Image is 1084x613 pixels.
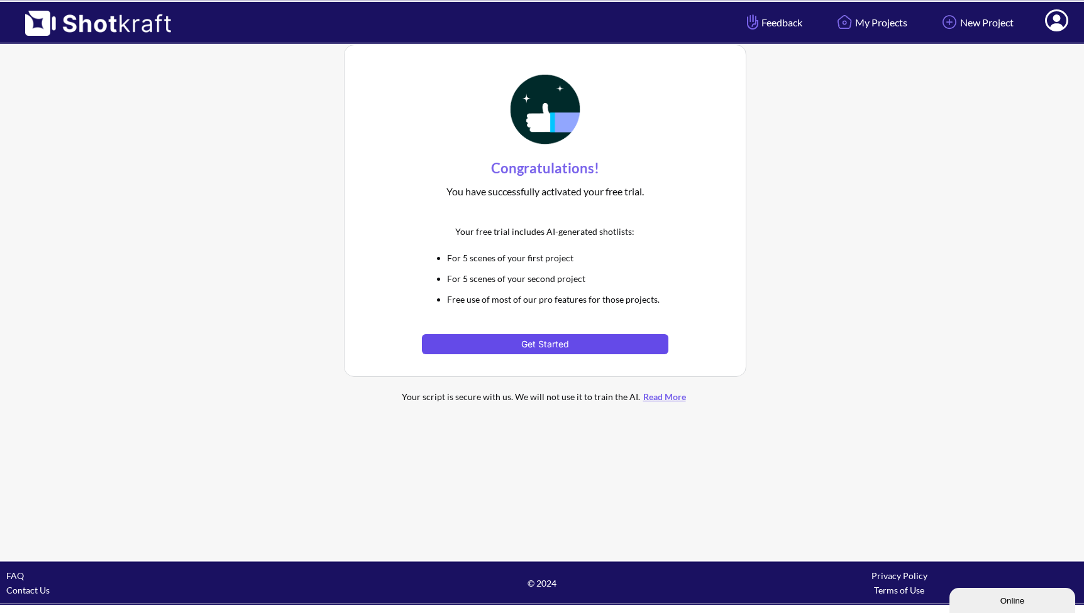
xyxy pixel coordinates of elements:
a: My Projects [824,6,917,39]
div: Congratulations! [422,156,668,181]
iframe: chat widget [949,585,1078,613]
img: Home Icon [834,11,855,33]
img: Add Icon [939,11,960,33]
div: Your free trial includes AI-generated shotlists: [422,221,668,242]
span: © 2024 [363,576,721,590]
span: Feedback [744,15,802,30]
li: Free use of most of our pro features for those projects. [447,292,668,306]
img: Thumbs Up Icon [506,70,584,148]
li: For 5 scenes of your first project [447,251,668,265]
button: Get Started [422,334,668,354]
div: You have successfully activated your free trial. [422,181,668,202]
div: Your script is secure with us. We will not use it to train the AI. [375,389,715,404]
li: For 5 scenes of your second project [447,271,668,286]
a: Contact Us [6,585,50,595]
a: FAQ [6,570,24,581]
a: New Project [929,6,1023,39]
img: Hand Icon [744,11,761,33]
div: Terms of Use [721,583,1078,597]
div: Privacy Policy [721,568,1078,583]
a: Read More [640,391,689,402]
